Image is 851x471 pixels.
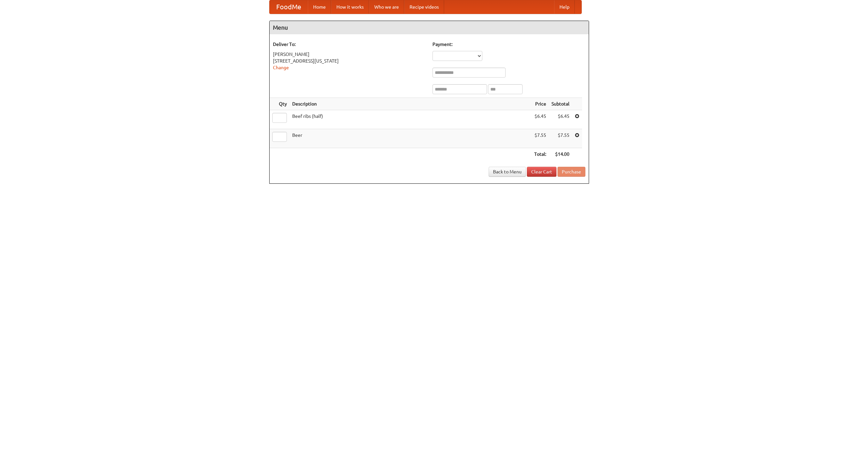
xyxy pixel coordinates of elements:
a: How it works [331,0,369,14]
button: Purchase [557,167,585,177]
th: Description [290,98,532,110]
a: Back to Menu [489,167,526,177]
td: Beef ribs (half) [290,110,532,129]
td: Beer [290,129,532,148]
div: [STREET_ADDRESS][US_STATE] [273,58,426,64]
a: Change [273,65,289,70]
th: $14.00 [549,148,572,160]
td: $7.55 [549,129,572,148]
h4: Menu [270,21,589,34]
td: $7.55 [532,129,549,148]
a: Help [554,0,575,14]
a: Home [308,0,331,14]
th: Price [532,98,549,110]
td: $6.45 [549,110,572,129]
th: Qty [270,98,290,110]
div: [PERSON_NAME] [273,51,426,58]
th: Total: [532,148,549,160]
th: Subtotal [549,98,572,110]
a: Recipe videos [404,0,444,14]
a: Clear Cart [527,167,556,177]
a: FoodMe [270,0,308,14]
h5: Payment: [432,41,585,48]
h5: Deliver To: [273,41,426,48]
a: Who we are [369,0,404,14]
td: $6.45 [532,110,549,129]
